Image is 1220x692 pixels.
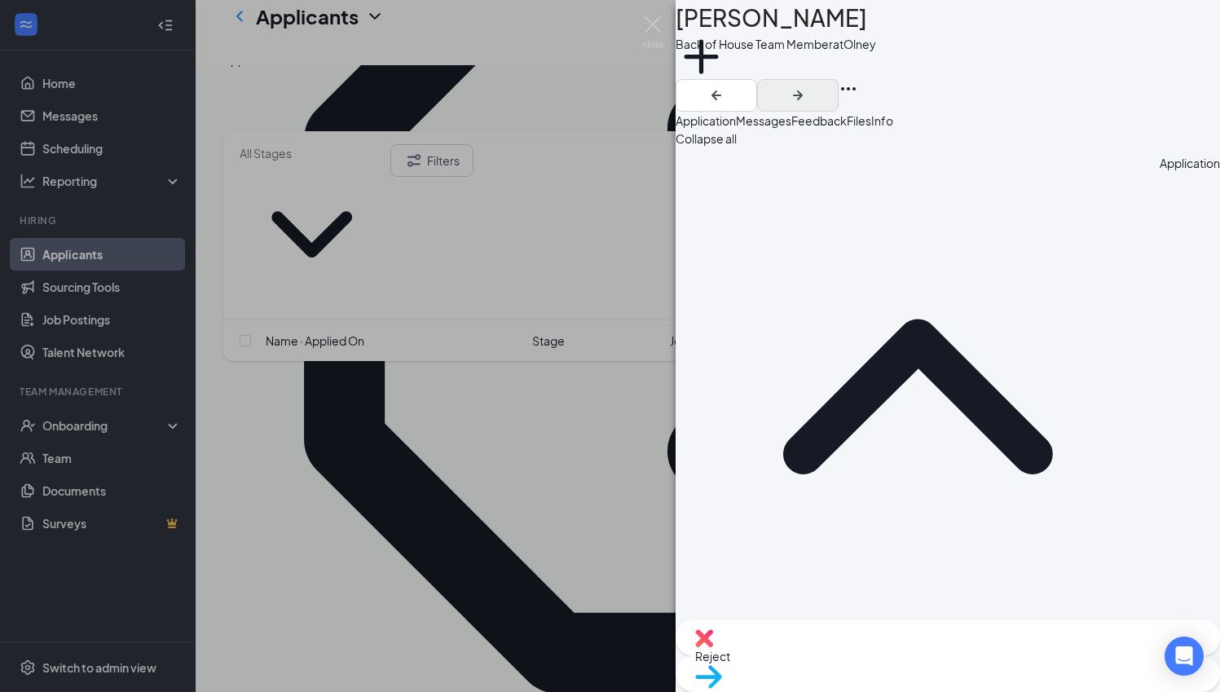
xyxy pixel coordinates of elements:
span: Info [871,113,893,128]
span: Messages [736,113,791,128]
button: PlusAdd a tag [676,31,727,100]
svg: Ellipses [839,79,858,99]
button: ArrowLeftNew [676,79,757,112]
svg: ArrowLeftNew [707,86,726,105]
span: Reject [695,649,730,663]
span: Collapse all [676,131,737,146]
span: Files [847,113,871,128]
div: Back of House Team Member at Olney [676,36,876,52]
svg: ArrowRight [788,86,808,105]
div: Application [1160,154,1220,638]
button: ArrowRight [757,79,839,112]
div: Open Intercom Messenger [1165,637,1204,676]
span: Feedback [791,113,847,128]
span: Application [676,113,736,128]
svg: Plus [676,31,727,82]
svg: ChevronUp [676,154,1160,638]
